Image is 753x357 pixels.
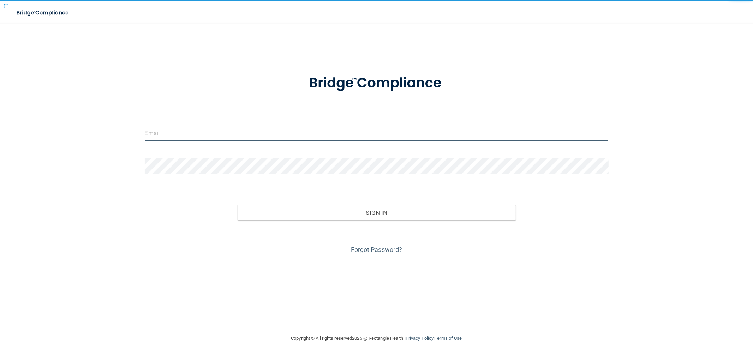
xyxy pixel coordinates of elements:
a: Forgot Password? [351,246,402,253]
input: Email [145,125,609,141]
img: bridge_compliance_login_screen.278c3ca4.svg [294,65,459,102]
button: Sign In [237,205,515,220]
a: Terms of Use [435,335,462,341]
div: Copyright © All rights reserved 2025 @ Rectangle Health | | [248,327,506,350]
img: bridge_compliance_login_screen.278c3ca4.svg [11,6,76,20]
a: Privacy Policy [406,335,434,341]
